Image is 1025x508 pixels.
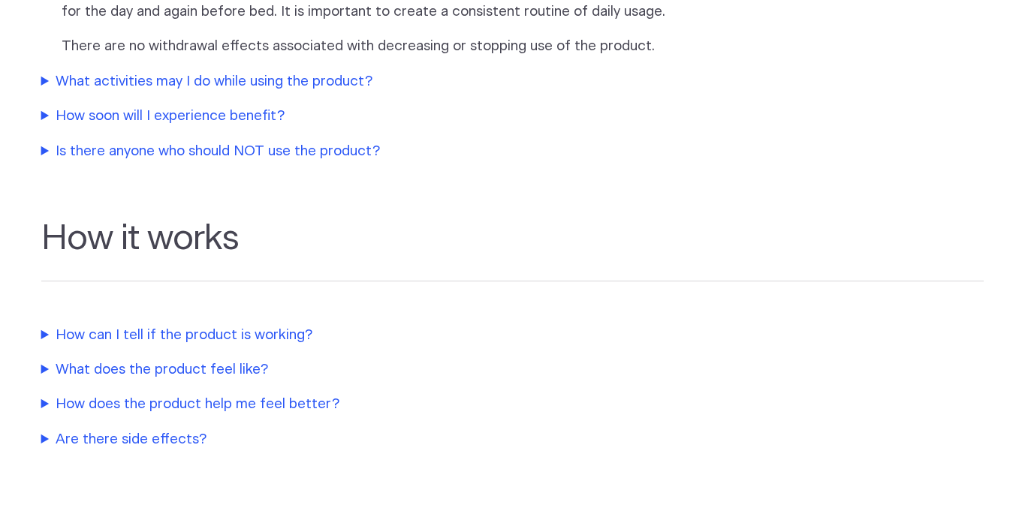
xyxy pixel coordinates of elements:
[41,71,672,92] summary: What activities may I do while using the product?
[41,106,672,127] summary: How soon will I experience benefit?
[41,325,672,346] summary: How can I tell if the product is working?
[41,218,984,281] h2: How it works
[41,429,672,450] summary: Are there side effects?
[41,359,672,380] summary: What does the product feel like?
[62,36,674,57] p: There are no withdrawal effects associated with decreasing or stopping use of the product.
[41,141,672,162] summary: Is there anyone who should NOT use the product?
[41,394,672,415] summary: How does the product help me feel better?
